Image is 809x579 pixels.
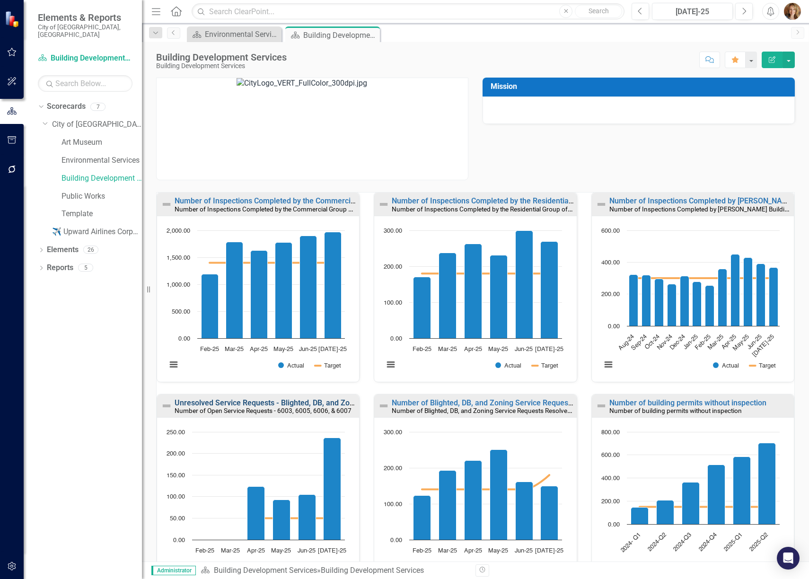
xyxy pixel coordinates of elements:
[601,452,620,458] text: 600.00
[535,346,563,352] text: [DATE]-25
[62,173,142,184] a: Building Development Services
[668,333,686,351] text: Dec-24
[637,505,769,509] g: Target, series 2 of 2. Line with 6 data points.
[515,548,533,554] text: Jun-25
[175,398,364,407] a: Unresolved Service Requests - Blighted, DB, and Zoning
[489,548,509,554] text: May-25
[192,3,624,20] input: Search ClearPoint...
[321,566,424,575] div: Building Development Services
[694,333,712,351] text: Feb-25
[200,346,219,352] text: Feb-25
[491,82,790,91] h3: Mission
[655,6,730,18] div: [DATE]-25
[541,241,558,338] path: Jul-25, 269. Actual.
[784,3,801,20] img: Nichole Plowman
[202,232,342,338] g: Actual, series 1 of 2. Bar series with 6 bars.
[38,23,132,39] small: City of [GEOGRAPHIC_DATA], [GEOGRAPHIC_DATA]
[384,300,402,306] text: 100.00
[769,267,778,326] path: Jul-25, 366. Actual.
[390,336,402,342] text: 0.00
[205,438,341,540] g: Actual, series 1 of 2. Bar series with 6 bars.
[384,264,402,270] text: 200.00
[237,78,388,180] img: CityLogo_VERT_FullColor_300dpi.jpg
[692,281,701,326] path: Jan-25, 277. Actual.
[379,226,572,379] div: Chart. Highcharts interactive chart.
[162,226,354,379] div: Chart. Highcharts interactive chart.
[38,12,132,23] span: Elements & Reports
[601,291,620,298] text: 200.00
[609,407,742,414] small: Number of building permits without inspection
[758,443,775,525] path: 2025-Q2, 702. Actual.
[278,362,304,369] button: Show Actual
[654,279,663,326] path: Oct-24, 297. Actual.
[516,482,533,540] path: Jun-25, 161. Actual.
[62,155,142,166] a: Environmental Services
[731,333,750,352] text: May-25
[589,7,609,15] span: Search
[601,228,620,234] text: 600.00
[730,254,739,326] path: Apr-25, 449. Actual.
[601,260,620,266] text: 400.00
[608,324,620,330] text: 0.00
[205,28,279,40] div: Environmental Services
[38,53,132,64] a: Building Development Services
[175,407,352,414] small: Number of Open Service Requests - 6003, 6005, 6006, & 6007
[247,548,265,554] text: Apr-25
[299,346,317,352] text: Jun-25
[617,333,635,351] text: Aug-24
[167,228,190,234] text: 2,000.00
[189,28,279,40] a: Environmental Services
[156,52,287,62] div: Building Development Services
[601,499,620,505] text: 200.00
[162,226,350,379] svg: Interactive chart
[438,548,457,554] text: Mar-25
[52,227,142,237] a: ✈️ Upward Airlines Corporate
[680,276,689,326] path: Dec-24, 312. Actual.
[608,522,620,528] text: 0.00
[707,333,724,351] text: Mar-25
[324,438,341,540] path: Jul-25, 236. Actual.
[464,548,482,554] text: Apr-25
[167,494,185,500] text: 100.00
[413,230,558,338] g: Actual, series 1 of 2. Bar series with 6 bars.
[597,226,789,379] div: Chart. Highcharts interactive chart.
[378,400,389,412] img: Not Defined
[62,137,142,148] a: Art Museum
[652,3,733,20] button: [DATE]-25
[413,450,558,540] g: Actual, series 1 of 2. Bar series with 6 bars.
[413,496,431,540] path: Feb-25, 123. Actual.
[167,255,190,261] text: 1,500.00
[392,398,694,407] a: Number of Blighted, DB, and Zoning Service Requests Resolved - 6003, 6005, 6006, 6007
[300,236,317,338] path: Jun-25, 1,900. Actual.
[195,548,214,554] text: Feb-25
[490,255,508,338] path: May-25, 231. Actual.
[214,566,317,575] a: Building Development Services
[303,29,378,41] div: Building Development Services
[705,285,714,326] path: Feb-25, 255. Actual.
[172,309,190,315] text: 500.00
[83,246,98,254] div: 26
[682,482,699,525] path: 2024-Q3, 363. Actual.
[250,346,268,352] text: Apr-25
[251,250,268,338] path: Apr-25, 1,630. Actual.
[490,450,508,540] path: May-25, 251. Actual.
[751,333,776,358] text: [DATE]-25
[750,362,776,369] button: Show Target
[629,274,638,326] path: Aug-24, 322. Actual.
[413,346,431,352] text: Feb-25
[756,263,765,326] path: Jun-25, 391. Actual.
[318,548,346,554] text: [DATE]-25
[384,465,402,472] text: 200.00
[516,230,533,338] path: Jun-25, 300. Actual.
[167,451,185,457] text: 200.00
[718,269,727,326] path: Mar-25, 359. Actual.
[390,537,402,544] text: 0.00
[221,548,240,554] text: Mar-25
[161,400,172,412] img: Not Defined
[374,192,577,382] div: Double-Click to Edit
[173,537,185,544] text: 0.00
[465,244,482,338] path: Apr-25, 263. Actual.
[167,473,185,479] text: 150.00
[642,275,651,326] path: Sep-24, 318. Actual.
[465,461,482,540] path: Apr-25, 220. Actual.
